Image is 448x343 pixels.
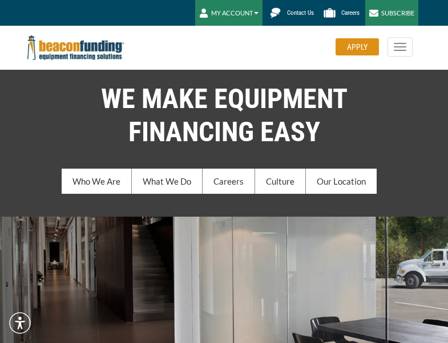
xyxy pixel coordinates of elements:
[320,3,365,23] a: Careers
[132,169,203,194] a: What We Do
[27,42,124,51] a: Beacon Funding Corporation
[19,82,430,149] h1: WE MAKE EQUIPMENT FINANCING EASY
[27,35,124,60] img: Beacon Funding Corporation
[320,3,340,23] img: Beacon Funding Careers
[62,169,132,194] a: Who We Are
[336,38,379,55] div: APPLY
[203,169,255,194] a: Careers
[265,3,320,23] a: Contact Us
[265,3,285,23] img: Beacon Funding chat
[255,169,306,194] a: Culture
[287,9,314,17] span: Contact Us
[341,9,360,17] span: Careers
[306,169,377,194] a: Our Location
